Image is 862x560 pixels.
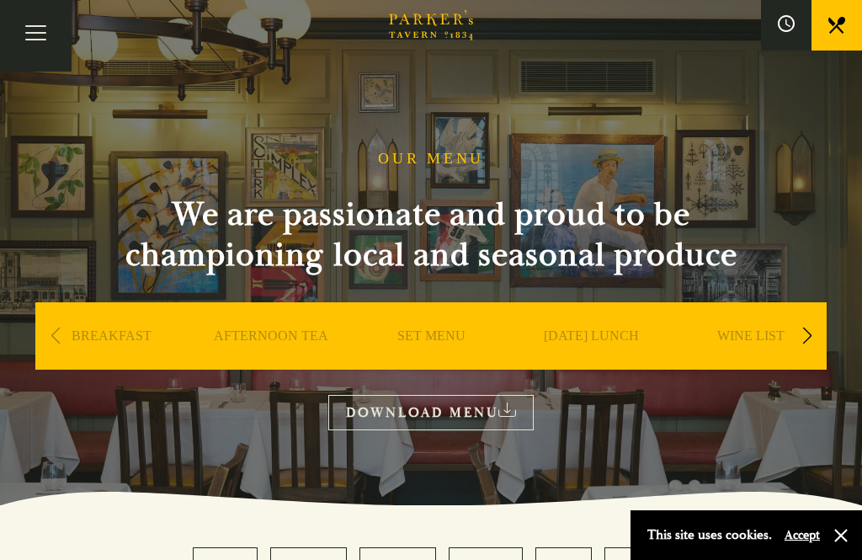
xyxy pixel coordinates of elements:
div: 5 / 9 [675,302,827,420]
a: AFTERNOON TEA [214,328,328,395]
h2: We are passionate and proud to be championing local and seasonal produce [94,195,768,275]
p: This site uses cookies. [647,523,772,547]
a: [DATE] LUNCH [544,328,639,395]
button: Close and accept [833,527,849,544]
a: DOWNLOAD MENU [328,395,534,429]
div: 3 / 9 [355,302,507,420]
div: Previous slide [44,317,67,355]
a: WINE LIST [717,328,785,395]
button: Accept [785,527,820,543]
div: 4 / 9 [515,302,667,420]
div: 1 / 9 [35,302,187,420]
a: BREAKFAST [72,328,152,395]
div: Next slide [795,317,818,355]
h1: OUR MENU [378,150,484,168]
div: 2 / 9 [195,302,347,420]
a: SET MENU [397,328,466,395]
